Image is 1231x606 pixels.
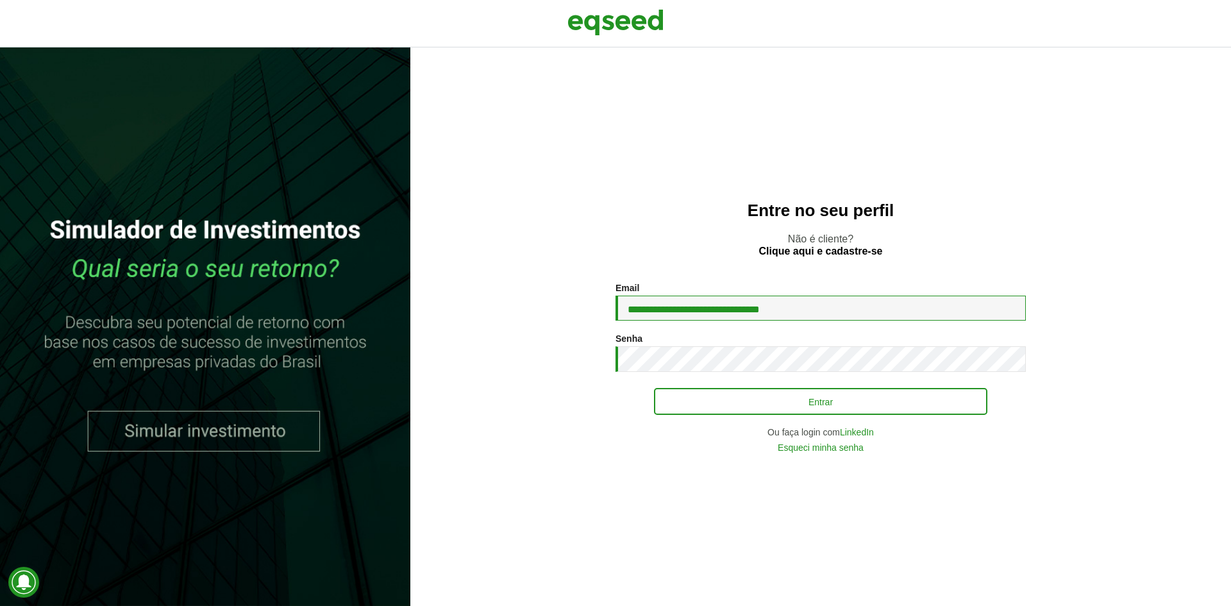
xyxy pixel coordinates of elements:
button: Entrar [654,388,987,415]
label: Email [615,283,639,292]
img: EqSeed Logo [567,6,664,38]
p: Não é cliente? [436,233,1205,257]
a: Clique aqui e cadastre-se [759,246,883,257]
a: Esqueci minha senha [778,443,864,452]
a: LinkedIn [840,428,874,437]
h2: Entre no seu perfil [436,201,1205,220]
label: Senha [615,334,642,343]
div: Ou faça login com [615,428,1026,437]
